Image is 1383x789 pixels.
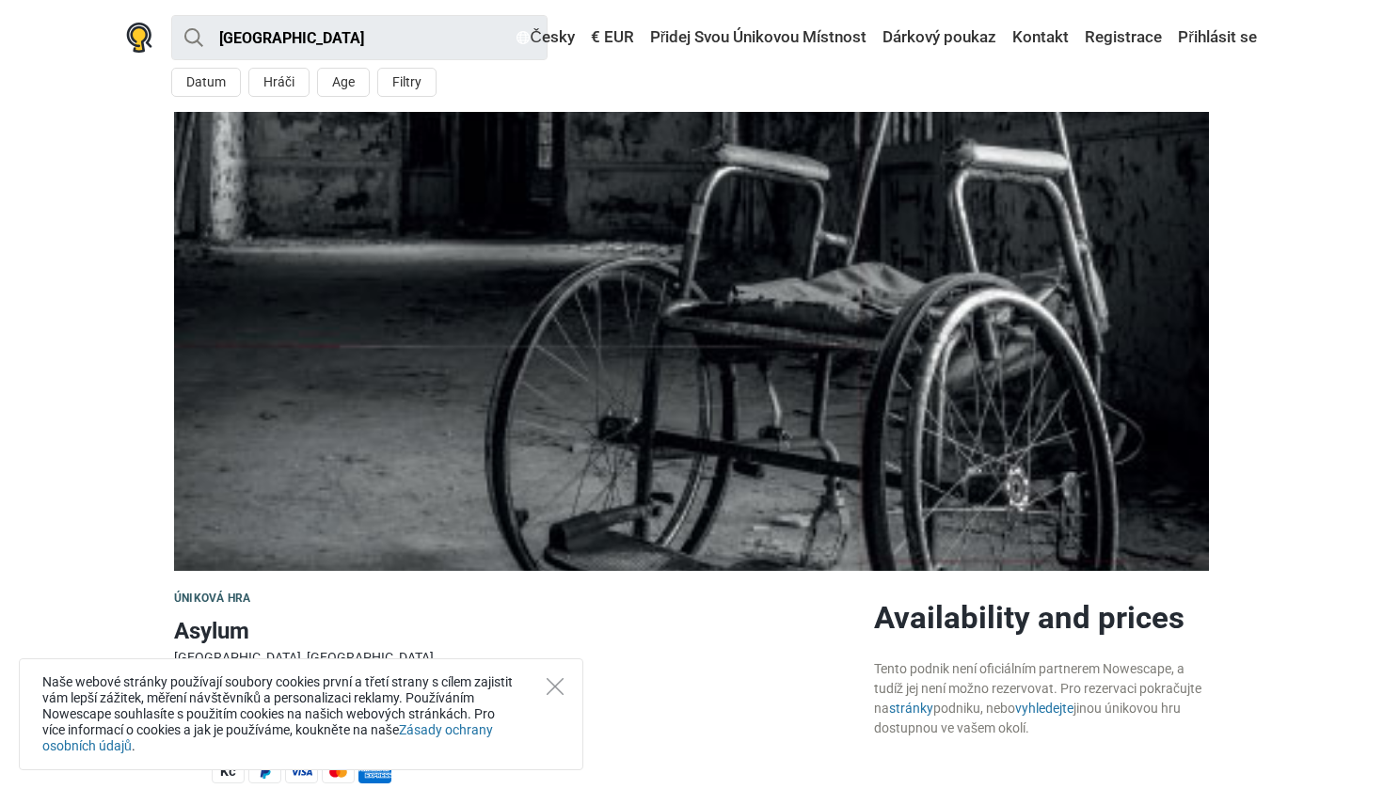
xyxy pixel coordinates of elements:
[377,68,437,97] button: Filtry
[1008,21,1073,55] a: Kontakt
[512,21,579,55] a: Česky
[874,599,1209,637] h2: Availability and prices
[517,31,530,44] img: Česky
[1080,21,1167,55] a: Registrace
[874,659,1209,738] div: Tento podnik není oficiálním partnerem Nowescape, a tudíž jej není možno rezervovat. Pro rezervac...
[889,701,933,716] a: stránky
[878,21,1001,55] a: Dárkový poukaz
[171,15,548,60] input: try “London”
[171,68,241,97] button: Datum
[285,761,318,783] span: Visa
[212,761,245,783] span: Hotovost
[174,614,859,648] h1: Asylum
[547,678,564,695] button: Close
[174,112,1209,571] img: Asylum photo 1
[1173,21,1257,55] a: Přihlásit se
[248,761,281,783] span: PayPal
[248,68,310,97] button: Hráči
[358,761,391,783] span: American Express
[645,21,872,55] a: Přidej Svou Únikovou Místnost
[322,761,355,783] span: MasterCard
[586,21,639,55] a: € EUR
[174,592,250,605] span: Úniková hra
[1015,701,1073,716] a: vyhledejte
[174,648,859,668] div: [GEOGRAPHIC_DATA], [GEOGRAPHIC_DATA]
[126,23,152,53] img: Nowescape logo
[317,68,370,97] button: Age
[19,658,583,770] div: Naše webové stránky používají soubory cookies první a třetí strany s cílem zajistit vám lepší záž...
[42,722,493,753] a: Zásady ochrany osobních údajů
